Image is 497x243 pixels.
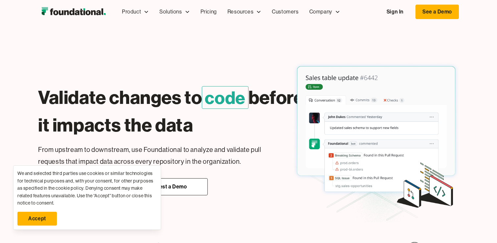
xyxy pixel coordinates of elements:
[126,178,208,195] a: Request a Demo
[195,1,222,23] a: Pricing
[222,1,267,23] div: Resources
[304,1,345,23] div: Company
[309,8,332,16] div: Company
[227,8,253,16] div: Resources
[38,5,109,18] img: Foundational Logo
[38,84,306,139] h1: Validate changes to before it impacts the data
[17,212,57,226] a: Accept
[202,86,248,109] span: code
[38,144,283,168] p: From upstream to downstream, use Foundational to analyze and validate pull requests that impact d...
[38,5,109,18] a: home
[17,170,157,207] div: We and selected third parties use cookies or similar technologies for technical purposes and, wit...
[117,1,154,23] div: Product
[122,8,141,16] div: Product
[267,1,304,23] a: Customers
[415,5,459,19] a: See a Demo
[159,8,182,16] div: Solutions
[380,5,410,19] a: Sign In
[154,1,195,23] div: Solutions
[464,211,497,243] iframe: Chat Widget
